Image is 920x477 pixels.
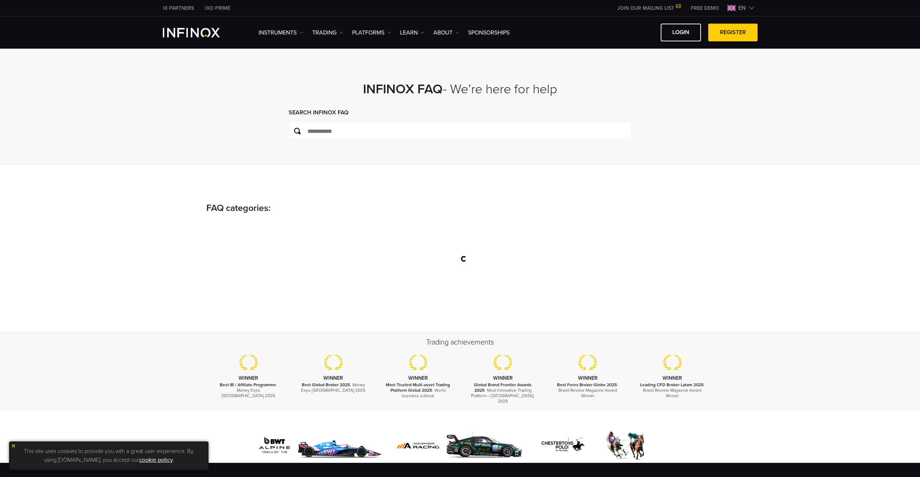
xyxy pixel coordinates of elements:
p: FAQ categories: [206,201,714,215]
a: INFINOX [157,4,199,12]
p: This site uses cookies to provide you with a great user experience. By using [DOMAIN_NAME], you a... [13,445,205,466]
strong: Leading CFD Broker Latam 2025 [640,382,704,387]
p: - Brand Review Magazine Award Winner [554,382,621,399]
p: - Most Innovative Trading Platform – [GEOGRAPHIC_DATA], 2025 [470,382,536,404]
h2: Trading achievements [206,337,714,347]
strong: Best Forex Broker Globe 2025 [557,382,617,387]
a: REGISTER [708,24,758,41]
a: INFINOX MENU [685,4,725,12]
a: ABOUT [433,28,459,37]
strong: WINNER [323,375,343,381]
strong: WINNER [493,375,513,381]
p: - Brand Review Magazine Award Winner [639,382,706,399]
a: SPONSORSHIPS [468,28,509,37]
a: INFINOX [199,4,236,12]
strong: WINNER [408,375,428,381]
img: yellow close icon [11,443,16,448]
p: - World business outlook [385,382,451,399]
p: - Money Expo [GEOGRAPHIC_DATA] 2025 [300,382,367,393]
strong: Best IB / Affiliate Programme [220,382,276,387]
h2: - We’re here for help [270,81,651,97]
strong: WINNER [578,375,598,381]
strong: INFINOX FAQ [363,81,443,97]
strong: WINNER [239,375,258,381]
strong: Global Brand Frontier Awards 2025 [474,382,532,393]
a: INFINOX Logo [163,28,237,37]
strong: Best Global Broker 2025 [302,382,350,387]
a: cookie policy [139,456,173,464]
a: TRADING [312,28,343,37]
a: PLATFORMS [352,28,391,37]
span: en [735,4,749,12]
a: JOIN OUR MAILING LIST [612,5,685,11]
strong: Most Trusted Multi-asset Trading Platform Global 2025 [386,382,450,393]
a: LOGIN [661,24,701,41]
p: - Money Expo [GEOGRAPHIC_DATA] 2025 [215,382,282,399]
a: Instruments [259,28,303,37]
strong: WINNER [663,375,682,381]
strong: SEARCH INFINOX FAQ [289,109,348,116]
a: Learn [400,28,424,37]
